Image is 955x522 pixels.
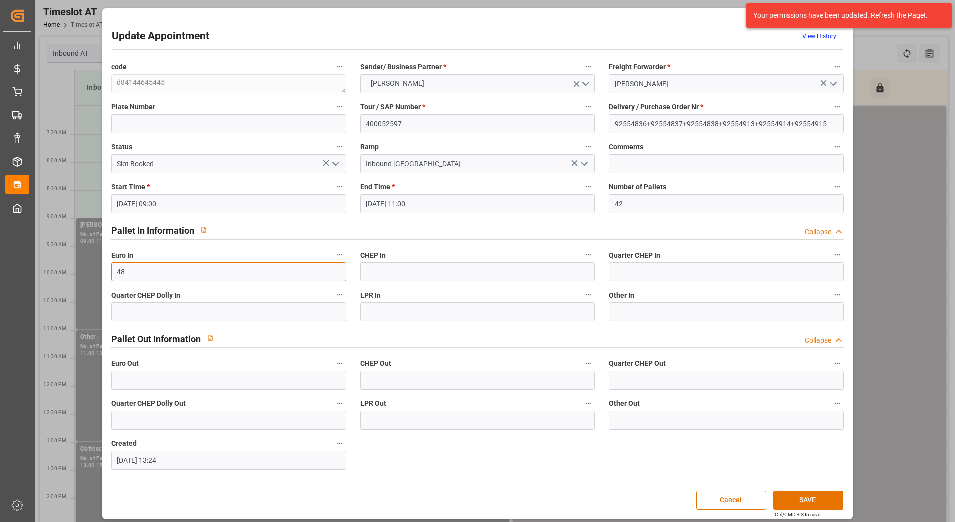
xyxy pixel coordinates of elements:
[773,491,843,510] button: SAVE
[831,248,844,261] button: Quarter CHEP In
[111,62,127,72] span: code
[805,227,831,237] div: Collapse
[831,397,844,410] button: Other Out
[831,288,844,301] button: Other In
[201,328,220,347] button: View description
[333,437,346,450] button: Created
[831,357,844,370] button: Quarter CHEP Out
[333,248,346,261] button: Euro In
[609,102,703,112] span: Delivery / Purchase Order Nr
[111,438,137,449] span: Created
[582,100,595,113] button: Tour / SAP Number *
[360,182,395,192] span: End Time
[582,60,595,73] button: Sender/ Business Partner *
[360,154,595,173] input: Type to search/select
[609,142,643,152] span: Comments
[111,154,346,173] input: Type to search/select
[609,62,670,72] span: Freight Forwarder
[111,194,346,213] input: DD-MM-YYYY HH:MM
[333,397,346,410] button: Quarter CHEP Dolly Out
[609,398,640,409] span: Other Out
[582,248,595,261] button: CHEP In
[360,194,595,213] input: DD-MM-YYYY HH:MM
[831,140,844,153] button: Comments
[360,142,379,152] span: Ramp
[111,398,186,409] span: Quarter CHEP Dolly Out
[576,156,591,172] button: open menu
[360,74,595,93] button: open menu
[360,398,386,409] span: LPR Out
[582,397,595,410] button: LPR Out
[609,290,634,301] span: Other In
[111,102,155,112] span: Plate Number
[111,250,133,261] span: Euro In
[609,182,666,192] span: Number of Pallets
[333,100,346,113] button: Plate Number
[327,156,342,172] button: open menu
[831,60,844,73] button: Freight Forwarder *
[825,76,840,92] button: open menu
[360,358,391,369] span: CHEP Out
[111,290,180,301] span: Quarter CHEP Dolly In
[831,180,844,193] button: Number of Pallets
[333,357,346,370] button: Euro Out
[775,511,820,518] div: Ctrl/CMD + S to save
[333,140,346,153] button: Status
[333,60,346,73] button: code
[582,180,595,193] button: End Time *
[753,10,937,21] div: Your permissions have been updated. Refresh the Page!.
[194,220,213,239] button: View description
[609,358,666,369] span: Quarter CHEP Out
[111,224,194,237] h2: Pallet In Information
[609,250,660,261] span: Quarter CHEP In
[111,332,201,346] h2: Pallet Out Information
[802,33,836,40] a: View History
[609,74,844,93] input: Select Freight Forwarder
[582,140,595,153] button: Ramp
[366,78,429,89] span: [PERSON_NAME]
[582,288,595,301] button: LPR In
[360,62,446,72] span: Sender/ Business Partner
[805,335,831,346] div: Collapse
[333,288,346,301] button: Quarter CHEP Dolly In
[111,142,132,152] span: Status
[360,102,425,112] span: Tour / SAP Number
[111,74,346,93] textarea: d84144645445
[696,491,766,510] button: Cancel
[831,100,844,113] button: Delivery / Purchase Order Nr *
[360,250,386,261] span: CHEP In
[360,290,381,301] span: LPR In
[111,451,346,470] input: DD-MM-YYYY HH:MM
[111,182,150,192] span: Start Time
[112,28,209,44] h2: Update Appointment
[333,180,346,193] button: Start Time *
[111,358,139,369] span: Euro Out
[582,357,595,370] button: CHEP Out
